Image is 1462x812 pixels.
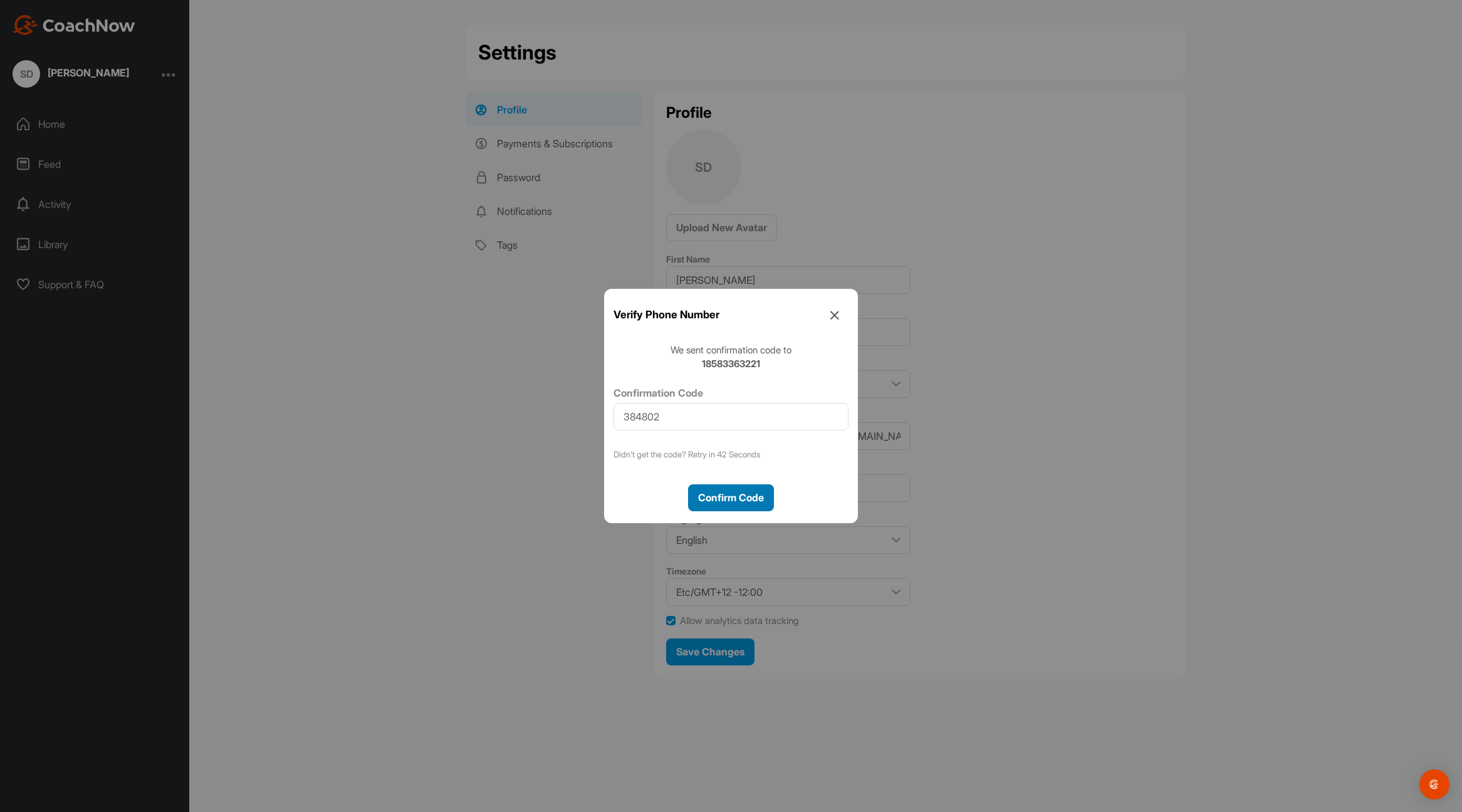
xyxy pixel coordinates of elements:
[698,491,764,504] span: Confirm Code
[614,385,848,400] label: Confirmation Code
[671,343,791,358] p: We sent confirmation code to
[702,357,760,372] strong: 18583363221
[614,449,848,461] p: Didn't get the code? Retry in
[717,449,760,459] span: 42 Seconds
[688,484,774,511] button: Confirm Code
[614,307,719,323] h4: Verify Phone Number
[1419,769,1449,799] div: Open Intercom Messenger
